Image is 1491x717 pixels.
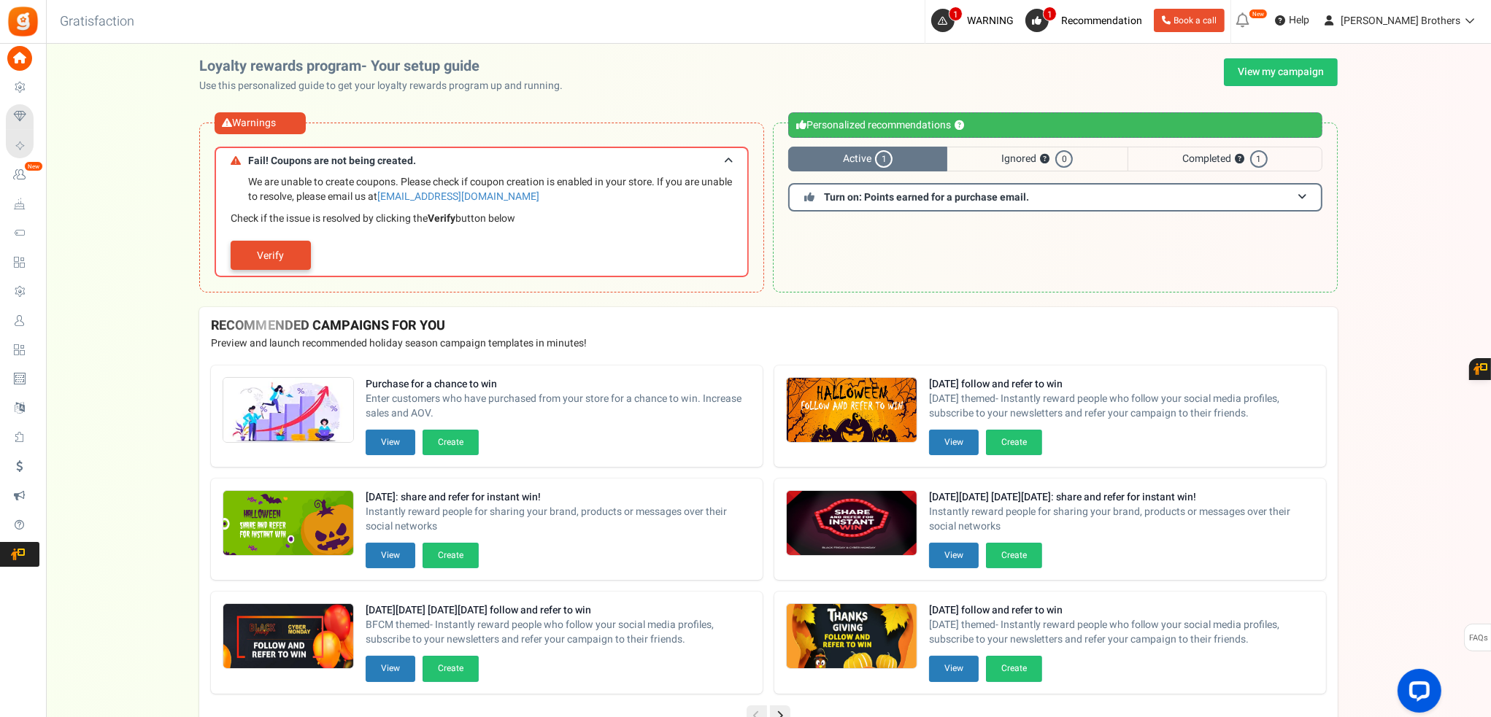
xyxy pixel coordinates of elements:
button: Create [986,543,1042,568]
div: Check if the issue is resolved by clicking the button below [231,175,740,270]
span: 1 [1250,150,1268,168]
p: We are unable to create coupons. Please check if coupon creation is enabled in your store. If you... [231,175,740,204]
strong: [DATE] follow and refer to win [929,377,1314,392]
button: Create [986,430,1042,455]
div: Personalized recommendations [788,112,1322,138]
a: 1 WARNING [931,9,1020,32]
a: Book a call [1154,9,1225,32]
span: 1 [875,150,893,168]
button: ? [1040,155,1049,164]
span: [PERSON_NAME] Brothers [1341,13,1460,28]
p: Use this personalized guide to get your loyalty rewards program up and running. [199,79,574,93]
p: Preview and launch recommended holiday season campaign templates in minutes! [211,336,1326,351]
strong: [DATE][DATE] [DATE][DATE]: share and refer for instant win! [929,490,1314,505]
span: 0 [1055,150,1073,168]
span: Active [788,147,947,171]
a: 1 Recommendation [1025,9,1148,32]
strong: [DATE]: share and refer for instant win! [366,490,751,505]
a: [EMAIL_ADDRESS][DOMAIN_NAME] [377,189,539,204]
button: View [929,430,979,455]
button: View [929,543,979,568]
img: Recommended Campaigns [223,491,353,557]
span: Turn on: Points earned for a purchase email. [824,190,1029,205]
span: 1 [949,7,963,21]
h3: Gratisfaction [44,7,150,36]
span: BFCM themed- Instantly reward people who follow your social media profiles, subscribe to your new... [366,618,751,647]
span: Fail! Coupons are not being created. [248,155,416,166]
img: Recommended Campaigns [787,378,917,443]
button: View [366,430,415,455]
strong: [DATE] follow and refer to win [929,603,1314,618]
a: Help [1269,9,1315,32]
strong: Purchase for a chance to win [366,377,751,392]
span: Ignored [947,147,1127,171]
button: Create [423,543,479,568]
em: New [24,161,43,171]
button: View [366,543,415,568]
span: 1 [1043,7,1057,21]
span: WARNING [967,13,1014,28]
span: Enter customers who have purchased from your store for a chance to win. Increase sales and AOV. [366,392,751,421]
span: [DATE] themed- Instantly reward people who follow your social media profiles, subscribe to your n... [929,392,1314,421]
span: Instantly reward people for sharing your brand, products or messages over their social networks [929,505,1314,534]
h2: Loyalty rewards program- Your setup guide [199,58,574,74]
a: View my campaign [1224,58,1338,86]
button: Create [423,656,479,681]
span: [DATE] themed- Instantly reward people who follow your social media profiles, subscribe to your n... [929,618,1314,647]
div: Warnings [215,112,306,134]
h4: RECOMMENDED CAMPAIGNS FOR YOU [211,319,1326,333]
b: Verify [428,211,455,226]
a: New [6,163,39,187]
button: ? [955,121,964,131]
img: Recommended Campaigns [787,491,917,557]
span: Help [1285,13,1309,28]
button: View [366,656,415,681]
span: Recommendation [1061,13,1142,28]
img: Recommended Campaigns [223,378,353,443]
img: Recommended Campaigns [223,604,353,670]
span: FAQs [1468,624,1488,652]
span: Completed [1128,147,1322,171]
button: Create [423,430,479,455]
button: View [929,656,979,681]
strong: [DATE][DATE] [DATE][DATE] follow and refer to win [366,603,751,618]
img: Gratisfaction [7,5,39,38]
em: New [1249,9,1268,19]
img: Recommended Campaigns [787,604,917,670]
a: Verify [231,241,311,270]
button: Create [986,656,1042,681]
button: ? [1235,155,1244,164]
span: Instantly reward people for sharing your brand, products or messages over their social networks [366,505,751,534]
